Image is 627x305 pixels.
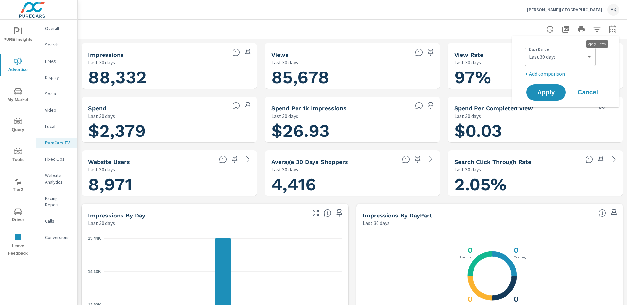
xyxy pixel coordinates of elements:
[88,269,101,274] text: 14.13K
[88,105,106,112] h5: Spend
[2,118,34,134] span: Query
[45,139,72,146] p: PureCars TV
[45,107,72,113] p: Video
[2,88,34,104] span: My Market
[363,212,432,219] h5: Impressions by DayPart
[45,234,72,241] p: Conversions
[2,27,34,43] span: PURE Insights
[363,219,390,227] p: Last 30 days
[575,89,601,95] span: Cancel
[2,148,34,164] span: Tools
[596,154,606,165] span: Save this to your personalized report
[402,155,410,163] span: A rolling 30 day total of daily Shoppers on the dealership website, averaged over the selected da...
[45,156,72,162] p: Fixed Ops
[454,120,617,142] h1: $0.03
[36,56,77,66] div: PMAX
[271,112,298,120] p: Last 30 days
[45,172,72,185] p: Website Analytics
[45,90,72,97] p: Social
[512,295,519,304] h3: 0
[454,51,483,58] h5: View Rate
[454,112,481,120] p: Last 30 days
[559,23,572,36] button: "Export Report to PDF"
[454,66,617,88] h1: 97%
[271,166,298,173] p: Last 30 days
[219,155,227,163] span: Unique website visitors over the selected time period. [Source: Website Analytics]
[36,170,77,187] div: Website Analytics
[36,89,77,99] div: Social
[45,74,72,81] p: Display
[426,47,436,57] span: Save this to your personalized report
[533,89,559,95] span: Apply
[271,173,434,196] h1: 4,416
[415,102,423,110] span: Total spend per 1,000 impressions. [Source: This data is provided by the video advertising platform]
[232,102,240,110] span: Cost of your connected TV ad campaigns. [Source: This data is provided by the video advertising p...
[243,47,253,57] span: Save this to your personalized report
[334,208,345,218] span: Save this to your personalized report
[606,23,619,36] button: Select Date Range
[36,138,77,148] div: PureCars TV
[598,209,606,217] span: Only DoubleClick Video impressions can be broken down by time of day.
[45,218,72,224] p: Calls
[454,158,531,165] h5: Search Click Through Rate
[45,195,72,208] p: Pacing Report
[88,212,145,219] h5: Impressions by Day
[2,208,34,224] span: Driver
[2,178,34,194] span: Tier2
[88,219,115,227] p: Last 30 days
[575,23,588,36] button: Print Report
[271,58,298,66] p: Last 30 days
[36,121,77,131] div: Local
[311,208,321,218] button: Make Fullscreen
[45,58,72,64] p: PMAX
[271,120,434,142] h1: $26.93
[36,216,77,226] div: Calls
[36,193,77,210] div: Pacing Report
[36,40,77,50] div: Search
[412,154,423,165] span: Save this to your personalized report
[36,233,77,242] div: Conversions
[88,173,250,196] h1: 8,971
[609,208,619,218] span: Save this to your personalized report
[88,236,101,241] text: 15.44K
[45,123,72,130] p: Local
[426,154,436,165] a: See more details in report
[271,105,346,112] h5: Spend Per 1k Impressions
[36,105,77,115] div: Video
[526,84,566,101] button: Apply
[454,105,533,112] h5: Spend Per Completed View
[230,154,240,165] span: Save this to your personalized report
[271,51,289,58] h5: Views
[466,246,473,255] h3: 0
[2,234,34,257] span: Leave Feedback
[271,158,348,165] h5: Average 30 Days Shoppers
[454,58,481,66] p: Last 30 days
[271,66,434,88] h1: 85,678
[36,154,77,164] div: Fixed Ops
[466,295,473,304] h3: 0
[426,101,436,111] span: Save this to your personalized report
[88,51,124,58] h5: Impressions
[454,166,481,173] p: Last 30 days
[88,112,115,120] p: Last 30 days
[243,154,253,165] a: See more details in report
[88,58,115,66] p: Last 30 days
[88,66,250,88] h1: 88,332
[36,24,77,33] div: Overall
[0,20,36,260] div: nav menu
[568,84,607,101] button: Cancel
[512,256,527,259] p: Morning
[609,154,619,165] a: See more details in report
[525,70,609,78] p: + Add comparison
[454,173,617,196] h1: 2.05%
[88,158,130,165] h5: Website Users
[45,25,72,32] p: Overall
[324,209,331,217] span: The number of impressions, broken down by the day of the week they occurred.
[2,57,34,73] span: Advertise
[232,48,240,56] span: Number of times your connected TV ad was presented to a user. [Source: This data is provided by t...
[88,120,250,142] h1: $2,379
[512,246,519,255] h3: 0
[36,72,77,82] div: Display
[607,4,619,16] div: YK
[585,155,593,163] span: Percentage of users who viewed your campaigns who clicked through to your website. For example, i...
